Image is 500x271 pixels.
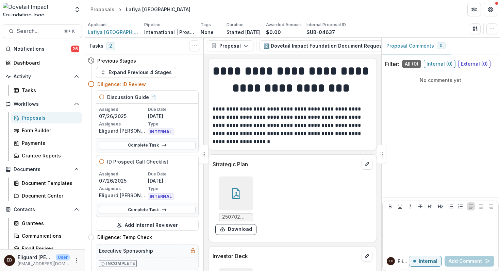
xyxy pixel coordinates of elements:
[458,60,490,68] span: External ( 0 )
[306,29,335,36] p: SUB-04637
[424,60,455,68] span: Internal ( 0 )
[14,59,77,66] div: Dashboard
[11,177,82,189] a: Document Templates
[385,77,496,84] p: No comments yet
[14,207,71,213] span: Contacts
[14,101,71,107] span: Workflows
[7,258,12,262] div: Eliguard Dawson
[3,164,82,175] button: Open Documents
[362,159,372,170] button: edit
[215,176,256,235] div: 250702 [PERSON_NAME]’s strategy for scale.pdfdownload-form-response
[90,6,114,13] div: Proposals
[148,113,196,120] p: [DATE]
[22,245,77,252] div: Email Review
[306,22,346,28] p: Internal Proposal ID
[17,28,60,34] span: Search...
[3,3,70,16] img: Dovetail Impact Foundation logo
[440,43,443,48] span: 0
[3,24,82,38] button: Search...
[362,251,372,261] button: edit
[144,22,161,28] p: Pipeline
[99,206,196,214] a: Complete Task
[99,106,147,113] p: Assigned
[22,192,77,199] div: Document Center
[99,247,153,254] h5: Executive Sponsorship
[381,38,451,54] button: Proposal Comments
[96,220,199,231] button: Add Internal Reviewer
[11,243,82,254] a: Email Review
[11,218,82,229] a: Grantees
[14,74,71,80] span: Activity
[106,260,135,267] p: Incomplete
[71,46,79,52] span: 26
[467,3,481,16] button: Partners
[266,29,281,36] p: $0.00
[389,259,393,263] div: Eliguard Dawson
[18,254,53,261] p: Eliguard [PERSON_NAME]
[386,202,394,210] button: Bold
[148,177,196,184] p: [DATE]
[477,202,485,210] button: Align Center
[72,256,81,265] button: More
[11,85,82,96] a: Tasks
[88,22,107,28] p: Applicant
[99,127,147,134] p: Eliguard [PERSON_NAME]
[22,127,77,134] div: Form Builder
[148,129,173,135] span: INTERNAL
[14,167,71,172] span: Documents
[215,224,256,235] button: download-form-response
[456,202,465,210] button: Ordered List
[11,112,82,123] a: Proposals
[266,22,301,28] p: Awarded Amount
[3,204,82,215] button: Open Contacts
[106,42,115,50] span: 2
[11,190,82,201] a: Document Center
[445,256,494,267] button: Add Comment
[72,3,82,16] button: Open entity switcher
[11,150,82,161] a: Grantee Reports
[259,40,405,51] button: 2️⃣ Dovetail Impact Foundation Document Request
[201,29,214,36] p: None
[426,202,434,210] button: Heading 1
[3,57,82,68] a: Dashboard
[88,4,117,14] a: Proposals
[63,28,76,35] div: ⌘ + K
[11,230,82,241] a: Communications
[99,192,147,199] p: Eliguard [PERSON_NAME]
[222,214,250,220] span: 250702 [PERSON_NAME]’s strategy for scale.pdf
[213,252,359,260] p: Investor Deck
[144,29,195,36] p: International | Prospects Pipeline
[227,29,261,36] p: Started [DATE]
[97,234,152,241] h4: Diligence: Temp Check
[88,4,193,14] nav: breadcrumb
[99,113,147,120] p: 07/26/2025
[148,186,196,192] p: Type
[189,40,200,51] button: Toggle View Cancelled Tasks
[416,202,424,210] button: Strike
[96,67,176,78] button: Expand Previous 4 Stages
[484,3,497,16] button: Get Help
[18,261,70,267] p: [EMAIL_ADDRESS][DOMAIN_NAME]
[14,46,71,52] span: Notifications
[3,99,82,109] button: Open Workflows
[385,60,399,68] p: Filter:
[467,202,475,210] button: Align Left
[419,258,437,264] p: Internal
[436,202,445,210] button: Heading 2
[97,81,146,88] h4: Diligence: ID Review
[22,220,77,227] div: Grantees
[88,29,139,36] a: Lafiya [GEOGRAPHIC_DATA]
[406,202,414,210] button: Italicize
[22,152,77,159] div: Grantee Reports
[148,171,196,177] p: Due Date
[11,137,82,149] a: Payments
[99,141,196,149] a: Complete Task
[22,139,77,147] div: Payments
[22,87,77,94] div: Tasks
[22,180,77,187] div: Document Templates
[126,6,190,13] div: Lafiya [GEOGRAPHIC_DATA]
[227,22,244,28] p: Duration
[22,232,77,239] div: Communications
[99,121,147,127] p: Assignees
